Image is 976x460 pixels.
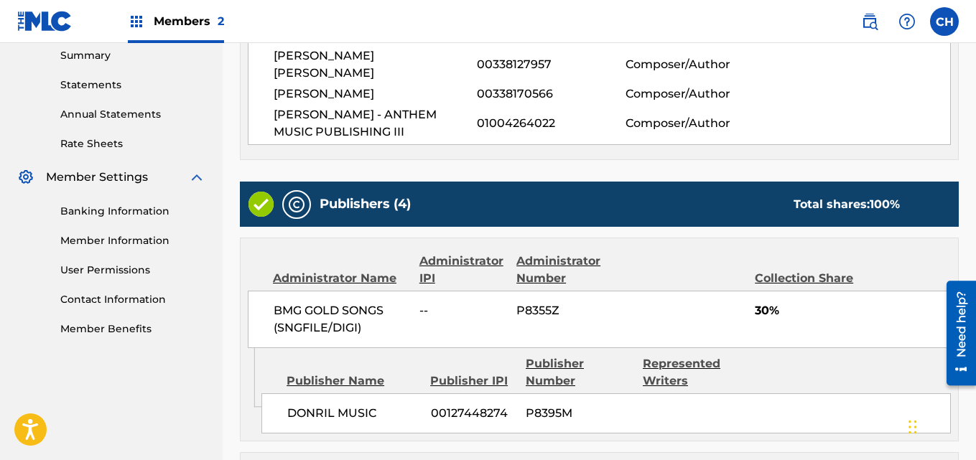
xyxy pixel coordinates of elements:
[419,253,506,287] div: Administrator IPI
[60,78,205,93] a: Statements
[60,263,205,278] a: User Permissions
[870,197,900,211] span: 100 %
[861,13,878,30] img: search
[898,13,916,30] img: help
[477,115,626,132] span: 01004264022
[526,405,632,422] span: P8395M
[288,196,305,213] img: Publishers
[516,253,625,287] div: Administrator Number
[516,302,625,319] span: P8355Z
[188,169,205,186] img: expand
[477,56,626,73] span: 00338127957
[154,13,224,29] span: Members
[60,292,205,307] a: Contact Information
[904,391,976,460] iframe: Chat Widget
[430,372,515,390] div: Publisher IPI
[60,48,205,63] a: Summary
[60,107,205,122] a: Annual Statements
[477,85,626,103] span: 00338170566
[626,85,761,103] span: Composer/Author
[755,270,857,287] div: Collection Share
[287,405,420,422] span: DONRIL MUSIC
[431,405,516,422] span: 00127448274
[626,115,761,132] span: Composer/Author
[248,192,274,217] img: Valid
[274,302,409,337] span: BMG GOLD SONGS (SNGFILE/DIGI)
[855,7,884,36] a: Public Search
[273,270,409,287] div: Administrator Name
[755,302,950,319] span: 30%
[17,169,34,186] img: Member Settings
[17,11,73,32] img: MLC Logo
[128,13,145,30] img: Top Rightsholders
[274,47,477,82] span: [PERSON_NAME] [PERSON_NAME]
[60,204,205,219] a: Banking Information
[643,355,749,390] div: Represented Writers
[218,14,224,28] span: 2
[274,106,477,141] span: [PERSON_NAME] - ANTHEM MUSIC PUBLISHING III
[626,56,761,73] span: Composer/Author
[60,136,205,151] a: Rate Sheets
[930,7,959,36] div: User Menu
[936,275,976,390] iframe: Resource Center
[526,355,632,390] div: Publisher Number
[60,321,205,337] a: Member Benefits
[60,233,205,248] a: Member Information
[794,196,900,213] div: Total shares:
[893,7,921,36] div: Help
[908,405,917,449] div: Drag
[320,196,411,212] h5: Publishers (4)
[274,85,477,103] span: [PERSON_NAME]
[419,302,506,319] span: --
[287,372,419,390] div: Publisher Name
[46,169,148,186] span: Member Settings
